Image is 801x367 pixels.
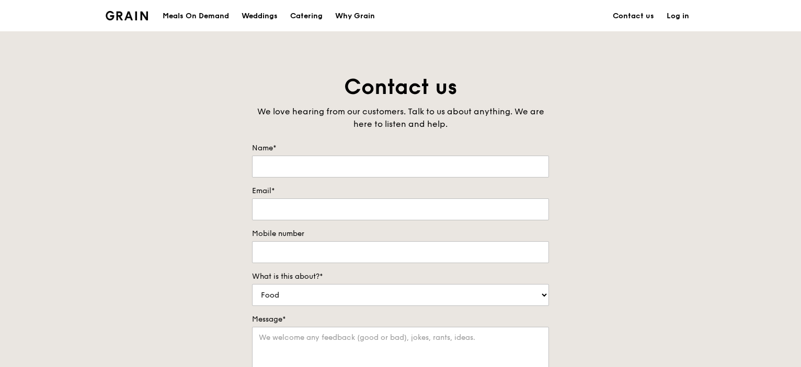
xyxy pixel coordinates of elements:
div: Weddings [242,1,278,32]
label: What is this about?* [252,271,549,282]
label: Mobile number [252,229,549,239]
a: Catering [284,1,329,32]
label: Email* [252,186,549,196]
label: Name* [252,143,549,153]
div: Meals On Demand [163,1,229,32]
a: Contact us [607,1,660,32]
div: We love hearing from our customers. Talk to us about anything. We are here to listen and help. [252,105,549,131]
a: Weddings [235,1,284,32]
label: Message* [252,314,549,325]
div: Why Grain [335,1,375,32]
a: Log in [660,1,695,32]
div: Catering [290,1,323,32]
a: Why Grain [329,1,381,32]
h1: Contact us [252,73,549,101]
img: Grain [106,11,148,20]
